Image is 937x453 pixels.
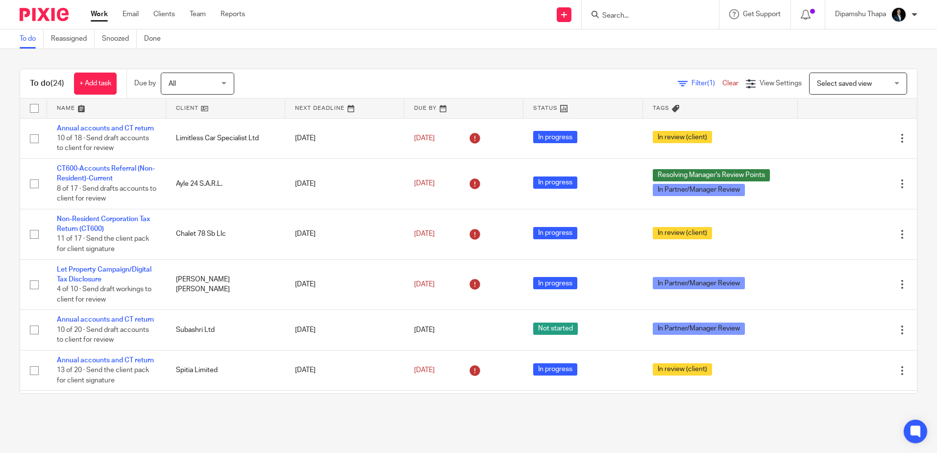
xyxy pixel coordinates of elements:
a: Email [123,9,139,19]
a: Annual accounts and CT return [57,316,154,323]
td: [DATE] [285,118,404,158]
td: [DATE] [285,209,404,259]
span: In progress [533,277,577,289]
a: To do [20,29,44,49]
p: Dipamshu Thapa [835,9,886,19]
span: Get Support [743,11,781,18]
a: Work [91,9,108,19]
a: Reassigned [51,29,95,49]
td: Limitless Car Specialist Ltd [166,118,285,158]
a: Team [190,9,206,19]
td: Chalet 78 Sb Llc [166,209,285,259]
span: (24) [50,79,64,87]
span: 8 of 17 · Send drafts accounts to client for review [57,185,156,202]
span: [DATE] [414,230,435,237]
a: Let Property Campaign/Digital Tax Disclosure [57,266,151,283]
td: [PERSON_NAME] [PERSON_NAME] [166,259,285,310]
a: Non-Resident Corporation Tax Return (CT600) [57,216,150,232]
span: In review (client) [653,227,712,239]
span: Filter [691,80,722,87]
a: Annual accounts and CT return [57,125,154,132]
img: Pixie [20,8,69,21]
span: In review (client) [653,131,712,143]
td: [DATE] [285,259,404,310]
a: + Add task [74,73,117,95]
a: CT600-Accounts Referral (Non-Resident)-Current [57,165,155,182]
span: [DATE] [414,327,435,333]
span: In progress [533,131,577,143]
span: 11 of 17 · Send the client pack for client signature [57,236,149,253]
span: 10 of 20 · Send draft accounts to client for review [57,327,149,344]
span: [DATE] [414,135,435,142]
h1: To do [30,78,64,89]
a: Snoozed [102,29,137,49]
span: [DATE] [414,180,435,187]
td: Ayle 24 S.A.R.L. [166,158,285,209]
span: In Partner/Manager Review [653,277,745,289]
td: [DATE] [285,350,404,390]
a: Reports [221,9,245,19]
td: [DATE] [285,158,404,209]
a: Clients [153,9,175,19]
span: [DATE] [414,367,435,374]
span: In progress [533,363,577,376]
input: Search [601,12,690,21]
img: Image.jfif [891,7,907,23]
span: (1) [707,80,715,87]
span: In progress [533,176,577,189]
td: Subashri Ltd [166,310,285,350]
span: In Partner/Manager Review [653,184,745,196]
a: Clear [722,80,739,87]
td: Amin Group Investments Ltd [166,391,285,431]
span: Resolving Manager's Review Points [653,169,770,181]
a: Annual accounts and CT return [57,357,154,364]
span: In Partner/Manager Review [653,323,745,335]
span: 13 of 20 · Send the client pack for client signature [57,367,149,384]
span: View Settings [760,80,802,87]
span: 10 of 18 · Send draft accounts to client for review [57,135,149,152]
a: Done [144,29,168,49]
span: 4 of 10 · Send draft workings to client for review [57,286,151,303]
td: Spitia Limited [166,350,285,390]
span: Not started [533,323,578,335]
td: [DATE] [285,391,404,431]
span: Tags [653,105,669,111]
span: [DATE] [414,281,435,288]
td: [DATE] [285,310,404,350]
span: Select saved view [817,80,872,87]
span: All [169,80,176,87]
p: Due by [134,78,156,88]
span: In progress [533,227,577,239]
span: In review (client) [653,363,712,376]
